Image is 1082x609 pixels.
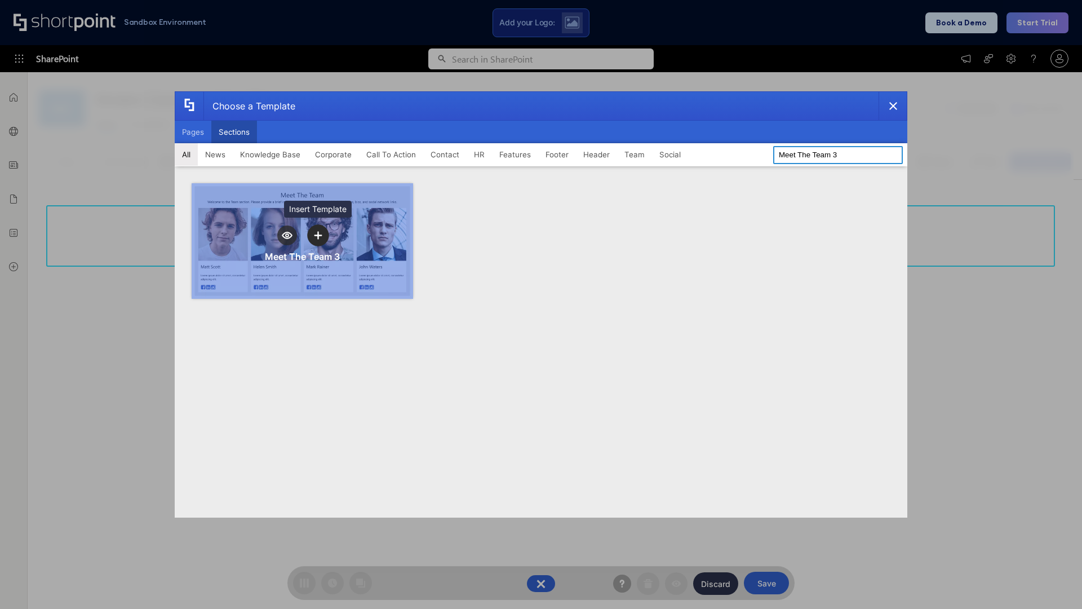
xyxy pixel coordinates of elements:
[198,143,233,166] button: News
[617,143,652,166] button: Team
[576,143,617,166] button: Header
[203,92,295,120] div: Choose a Template
[265,251,340,262] div: Meet The Team 3
[175,91,907,518] div: template selector
[652,143,688,166] button: Social
[467,143,492,166] button: HR
[211,121,257,143] button: Sections
[538,143,576,166] button: Footer
[233,143,308,166] button: Knowledge Base
[1026,555,1082,609] iframe: Chat Widget
[175,121,211,143] button: Pages
[492,143,538,166] button: Features
[175,143,198,166] button: All
[773,146,903,164] input: Search
[359,143,423,166] button: Call To Action
[308,143,359,166] button: Corporate
[423,143,467,166] button: Contact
